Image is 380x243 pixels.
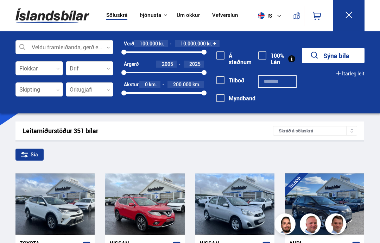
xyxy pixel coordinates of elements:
button: Sýna bíla [302,48,365,63]
img: svg+xml;base64,PHN2ZyB4bWxucz0iaHR0cDovL3d3dy53My5vcmcvMjAwMC9zdmciIHdpZHRoPSI1MTIiIGhlaWdodD0iNT... [258,12,265,19]
span: 2005 [162,61,173,67]
span: km. [149,82,157,87]
label: 100% Lán [258,52,284,66]
div: Leitarniðurstöður 351 bílar [23,127,273,135]
span: km. [192,82,201,87]
label: Tilboð [216,77,245,83]
span: 200.000 [173,81,191,88]
span: 0 [145,81,148,88]
div: Árgerð [124,61,139,67]
button: Þjónusta [140,12,161,19]
div: Skráð á söluskrá [273,126,357,136]
div: Sía [15,149,44,161]
img: siFngHWaQ9KaOqBr.png [301,214,322,236]
img: G0Ugv5HjCgRt.svg [15,4,89,27]
span: kr. [159,41,164,46]
img: FbJEzSuNWCJXmdc-.webp [326,214,347,236]
button: Opna LiveChat spjallviðmót [6,3,27,24]
label: Á staðnum [216,52,252,66]
span: 2025 [189,61,201,67]
button: is [255,5,287,26]
button: Ítarleg leit [336,71,365,76]
div: Verð [124,41,134,46]
span: is [255,12,273,19]
img: nhp88E3Fdnt1Opn2.png [275,214,297,236]
span: 100.000 [140,40,158,47]
a: Um okkur [177,12,200,19]
span: 10.000.000 [180,40,206,47]
a: Söluskrá [106,12,127,19]
div: Akstur [124,82,139,87]
a: Vefverslun [212,12,238,19]
label: Myndband [216,95,255,101]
